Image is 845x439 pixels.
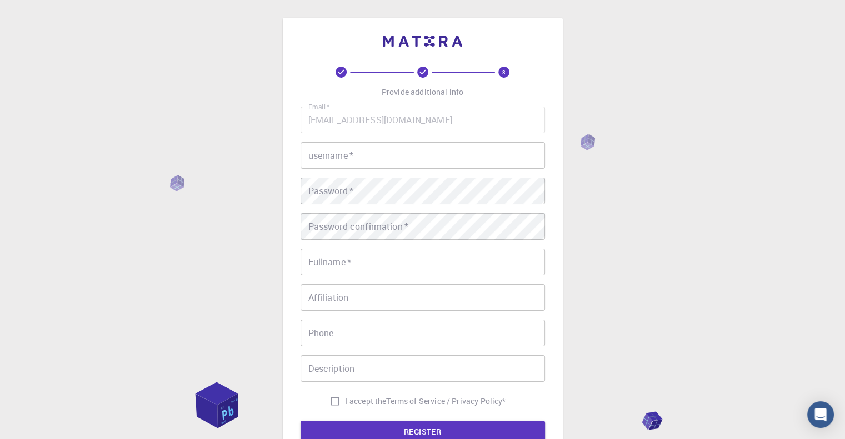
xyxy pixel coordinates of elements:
[807,401,834,428] div: Open Intercom Messenger
[386,396,506,407] a: Terms of Service / Privacy Policy*
[382,87,463,98] p: Provide additional info
[346,396,387,407] span: I accept the
[502,68,506,76] text: 3
[386,396,506,407] p: Terms of Service / Privacy Policy *
[308,102,329,112] label: Email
